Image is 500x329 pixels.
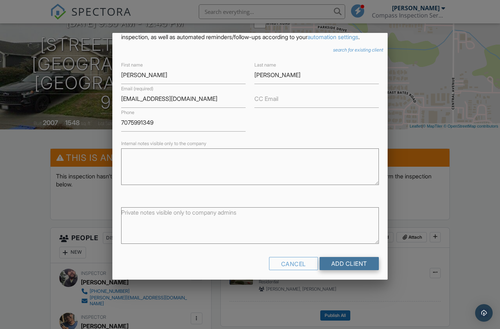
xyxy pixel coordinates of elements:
label: Last name [254,62,276,68]
label: CC Email [254,95,278,103]
label: Email (required) [121,86,153,92]
a: search for existing client [333,47,383,53]
label: Phone [121,109,134,116]
label: First name [121,62,143,68]
div: Open Intercom Messenger [475,304,493,322]
div: Cancel [269,257,318,270]
input: Add Client [320,257,379,270]
p: This will add a client to this inspection. They will receive a confirmation of the date/time of t... [121,25,378,41]
a: automation settings [307,33,358,41]
label: Private notes visible only to company admins [121,208,236,216]
label: Internal notes visible only to the company [121,140,206,147]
